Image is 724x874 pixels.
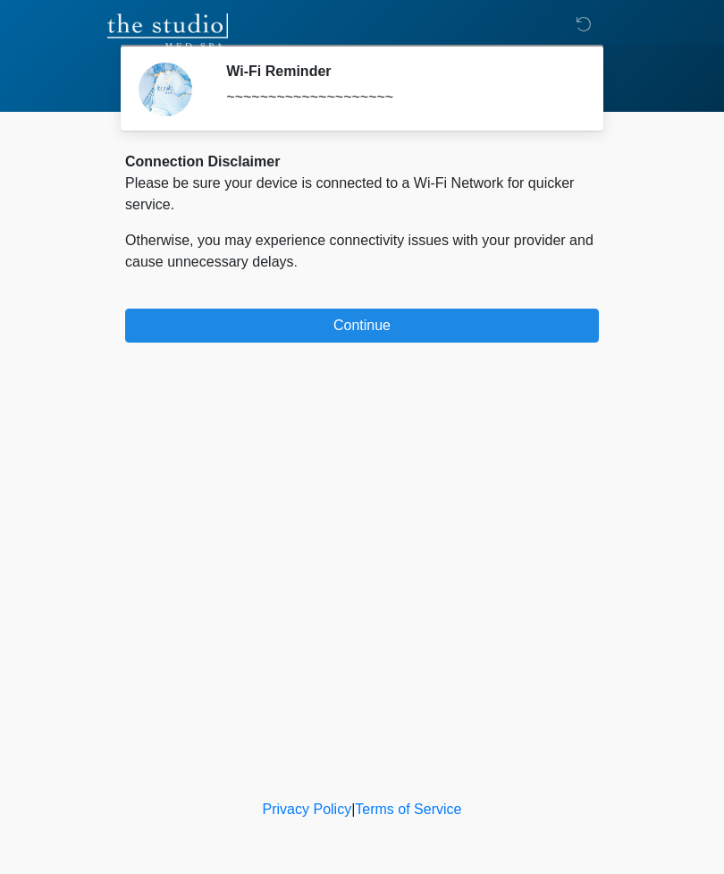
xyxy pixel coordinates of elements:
[125,173,599,216] p: Please be sure your device is connected to a Wi-Fi Network for quicker service.
[125,151,599,173] div: Connection Disclaimer
[107,13,228,49] img: The Studio Med Spa Logo
[125,230,599,273] p: Otherwise, you may experience connectivity issues with your provider and cause unnecessary delays
[226,87,572,108] div: ~~~~~~~~~~~~~~~~~~~~
[125,309,599,343] button: Continue
[139,63,192,116] img: Agent Avatar
[226,63,572,80] h2: Wi-Fi Reminder
[263,802,352,817] a: Privacy Policy
[294,254,298,269] span: .
[355,802,461,817] a: Terms of Service
[351,802,355,817] a: |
